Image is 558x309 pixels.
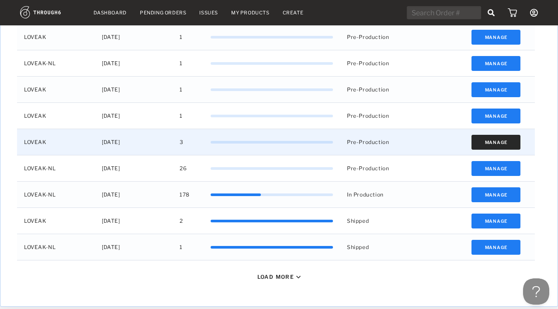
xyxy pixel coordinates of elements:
span: 1 [180,58,183,69]
button: Manage [471,214,521,228]
div: Pre-Production [340,77,418,102]
input: Search Order # [407,6,481,19]
div: Shipped [340,234,418,260]
div: LOVEAK-NL [17,234,95,260]
div: Press SPACE to select this row. [17,24,535,50]
a: My Products [231,10,270,16]
div: [DATE] [95,50,173,76]
button: Manage [471,56,521,71]
img: icon_caret_down_black.69fb8af9.svg [296,276,301,278]
img: icon_cart.dab5cea1.svg [508,8,517,17]
div: [DATE] [95,129,173,155]
button: Manage [471,187,521,202]
div: LOVEAK-NL [17,182,95,207]
span: 1 [180,84,183,95]
a: Create [283,10,304,16]
div: Pre-Production [340,103,418,129]
div: [DATE] [95,24,173,50]
div: LOVEAK [17,129,95,155]
span: 2 [180,215,183,227]
iframe: Toggle Customer Support [523,278,549,305]
div: Press SPACE to select this row. [17,234,535,260]
div: Press SPACE to select this row. [17,50,535,77]
div: Press SPACE to select this row. [17,129,535,155]
button: Manage [471,135,521,150]
div: LOVEAK-NL [17,155,95,181]
div: [DATE] [95,208,173,234]
div: Pre-Production [340,129,418,155]
div: Shipped [340,208,418,234]
div: Press SPACE to select this row. [17,77,535,103]
div: Press SPACE to select this row. [17,155,535,182]
button: Manage [471,82,521,97]
div: Press SPACE to select this row. [17,208,535,234]
button: Manage [471,240,521,255]
button: Manage [471,30,521,45]
div: [DATE] [95,155,173,181]
div: [DATE] [95,77,173,102]
div: LOVEAK [17,24,95,50]
a: Dashboard [94,10,127,16]
div: LOVEAK-NL [17,50,95,76]
a: Pending Orders [140,10,186,16]
span: 3 [180,137,184,148]
div: Pre-Production [340,155,418,181]
div: [DATE] [95,103,173,129]
div: [DATE] [95,182,173,207]
span: 1 [180,110,183,122]
div: Press SPACE to select this row. [17,182,535,208]
div: Press SPACE to select this row. [17,103,535,129]
button: Manage [471,161,521,176]
span: 1 [180,242,183,253]
span: 26 [180,163,187,174]
div: LOVEAK [17,103,95,129]
img: logo.1c10ca64.svg [20,6,80,18]
div: LOVEAK [17,208,95,234]
button: Manage [471,109,521,123]
div: [DATE] [95,234,173,260]
div: Load More [257,274,295,280]
span: 1 [180,32,183,43]
span: 178 [180,189,190,200]
a: Issues [199,10,218,16]
div: Pre-Production [340,24,418,50]
div: Pre-Production [340,50,418,76]
div: LOVEAK [17,77,95,102]
div: In Production [340,182,418,207]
